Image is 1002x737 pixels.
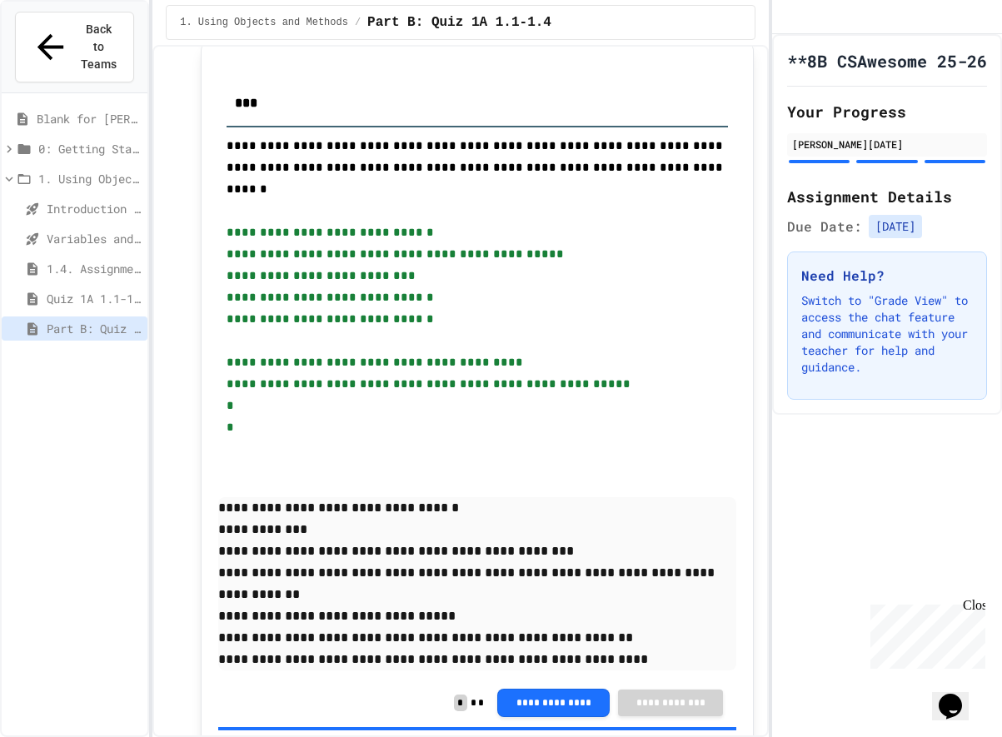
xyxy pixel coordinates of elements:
iframe: chat widget [864,598,985,669]
span: Part B: Quiz 1A 1.1-1.4 [367,12,551,32]
h3: Need Help? [801,266,973,286]
h1: **8B CSAwesome 25-26 [787,49,987,72]
span: Back to Teams [80,21,119,73]
span: 0: Getting Started [38,140,141,157]
div: Chat with us now!Close [7,7,115,106]
span: 1. Using Objects and Methods [38,170,141,187]
span: Part B: Quiz 1A 1.1-1.4 [47,320,141,337]
span: Variables and Data Types - Quiz [47,230,141,247]
span: Introduction to Algorithms, Programming, and Compilers [47,200,141,217]
span: Quiz 1A 1.1-1.4 [47,290,141,307]
span: / [355,16,361,29]
span: 1.4. Assignment and Input [47,260,141,277]
span: Blank for [PERSON_NAME]-dont break it [37,110,141,127]
span: [DATE] [869,215,922,238]
span: Due Date: [787,217,862,237]
p: Switch to "Grade View" to access the chat feature and communicate with your teacher for help and ... [801,292,973,376]
h2: Your Progress [787,100,987,123]
span: 1. Using Objects and Methods [180,16,348,29]
button: Back to Teams [15,12,134,82]
iframe: chat widget [932,670,985,720]
h2: Assignment Details [787,185,987,208]
div: [PERSON_NAME][DATE] [792,137,982,152]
